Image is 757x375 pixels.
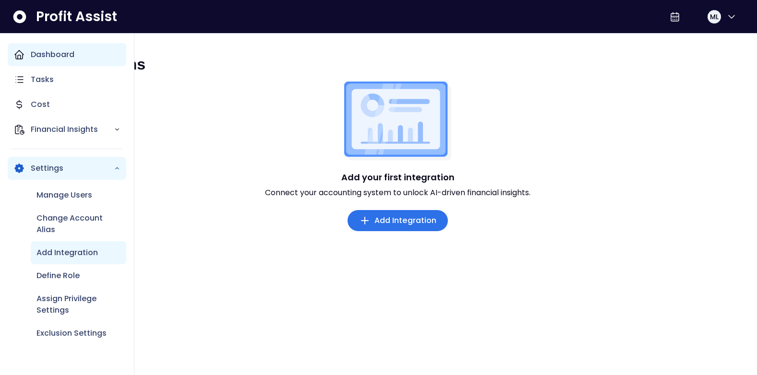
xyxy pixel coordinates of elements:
[374,215,437,226] span: Add Integration
[36,328,107,339] p: Exclusion Settings
[31,163,114,174] p: Settings
[36,247,98,258] p: Add Integration
[341,172,455,183] span: Add your first integration
[36,8,117,25] span: Profit Assist
[344,82,451,161] img: Integration illustration
[710,12,719,22] span: ML
[265,187,530,199] span: Connect your accounting system to unlock AI-driven financial insights.
[36,189,92,201] p: Manage Users
[36,270,80,281] p: Define Role
[31,49,74,60] p: Dashboard
[348,210,448,231] button: Add Integration
[31,74,54,85] p: Tasks
[36,212,120,235] p: Change Account Alias
[36,293,120,316] p: Assign Privilege Settings
[31,124,114,135] p: Financial Insights
[31,99,50,110] p: Cost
